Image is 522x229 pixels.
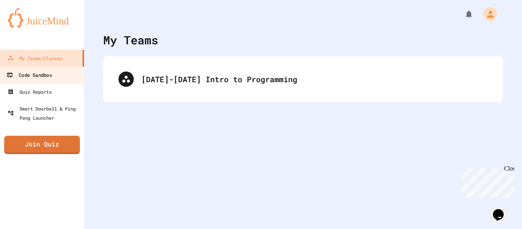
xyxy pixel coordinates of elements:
[111,64,495,94] div: [DATE]-[DATE] Intro to Programming
[3,3,53,49] div: Chat with us now!Close
[103,31,158,49] div: My Teams
[8,104,81,122] div: Smart Doorbell & Ping Pong Launcher
[475,5,499,23] div: My Account
[8,54,62,63] div: My Teams/Classes
[490,198,514,221] iframe: chat widget
[459,165,514,198] iframe: chat widget
[141,73,488,85] div: [DATE]-[DATE] Intro to Programming
[8,87,52,96] div: Quiz Reports
[450,8,475,21] div: My Notifications
[8,8,76,28] img: logo-orange.svg
[6,70,52,80] div: Code Sandbox
[4,136,80,154] a: Join Quiz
